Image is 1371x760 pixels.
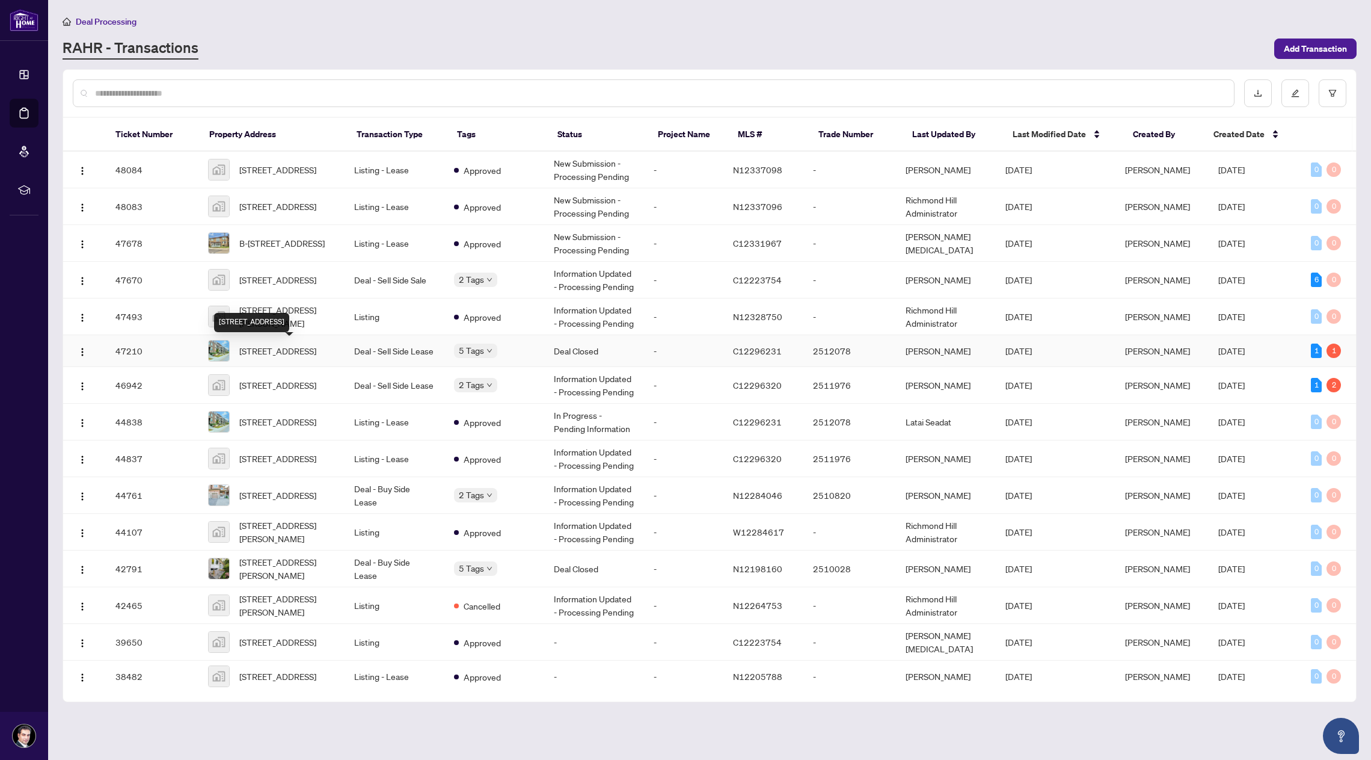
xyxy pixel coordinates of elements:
[733,380,782,391] span: C12296320
[733,416,782,427] span: C12296231
[73,449,92,468] button: Logo
[644,477,724,514] td: -
[1213,128,1265,141] span: Created Date
[1311,561,1322,576] div: 0
[239,415,316,428] span: [STREET_ADDRESS]
[733,490,782,501] span: N12284046
[106,440,199,477] td: 44837
[106,225,199,262] td: 47678
[1311,415,1322,429] div: 0
[106,661,199,693] td: 38482
[239,519,335,545] span: [STREET_ADDRESS][PERSON_NAME]
[73,270,92,289] button: Logo
[644,551,724,587] td: -
[464,599,500,613] span: Cancelled
[464,526,501,539] span: Approved
[1327,236,1341,250] div: 0
[1005,164,1032,175] span: [DATE]
[1218,527,1245,537] span: [DATE]
[903,118,1003,152] th: Last Updated By
[1005,311,1032,322] span: [DATE]
[1327,598,1341,613] div: 0
[486,348,492,354] span: down
[733,563,782,574] span: N12198160
[803,335,897,367] td: 2512078
[345,404,444,440] td: Listing - Lease
[106,367,199,404] td: 46942
[1005,380,1032,391] span: [DATE]
[733,453,782,464] span: C12296320
[896,188,996,225] td: Richmond Hill Administrator
[803,298,897,335] td: -
[486,492,492,498] span: down
[345,661,444,693] td: Listing - Lease
[106,188,199,225] td: 48083
[209,341,229,361] img: thumbnail-img
[464,164,501,177] span: Approved
[239,163,316,176] span: [STREET_ADDRESS]
[209,270,229,290] img: thumbnail-img
[1125,637,1190,647] span: [PERSON_NAME]
[544,477,644,514] td: Information Updated - Processing Pending
[1218,637,1245,647] span: [DATE]
[78,492,87,501] img: Logo
[447,118,548,152] th: Tags
[459,273,484,286] span: 2 Tags
[464,310,501,324] span: Approved
[896,440,996,477] td: [PERSON_NAME]
[78,418,87,428] img: Logo
[1328,89,1337,97] span: filter
[896,225,996,262] td: [PERSON_NAME][MEDICAL_DATA]
[459,344,484,357] span: 5 Tags
[896,661,996,693] td: [PERSON_NAME]
[544,551,644,587] td: Deal Closed
[1005,600,1032,611] span: [DATE]
[733,600,782,611] span: N12264753
[1125,527,1190,537] span: [PERSON_NAME]
[544,404,644,440] td: In Progress - Pending Information
[239,592,335,619] span: [STREET_ADDRESS][PERSON_NAME]
[209,159,229,180] img: thumbnail-img
[73,522,92,542] button: Logo
[803,152,897,188] td: -
[896,262,996,298] td: [PERSON_NAME]
[1125,274,1190,285] span: [PERSON_NAME]
[1311,309,1322,324] div: 0
[544,225,644,262] td: New Submission - Processing Pending
[644,188,724,225] td: -
[1327,309,1341,324] div: 0
[1311,525,1322,539] div: 0
[345,367,444,404] td: Deal - Sell Side Lease
[200,118,347,152] th: Property Address
[1125,600,1190,611] span: [PERSON_NAME]
[1125,380,1190,391] span: [PERSON_NAME]
[1125,416,1190,427] span: [PERSON_NAME]
[733,201,782,212] span: N12337096
[1218,416,1245,427] span: [DATE]
[1327,525,1341,539] div: 0
[345,298,444,335] td: Listing
[106,404,199,440] td: 44838
[345,624,444,661] td: Listing
[209,595,229,616] img: thumbnail-img
[239,378,316,392] span: [STREET_ADDRESS]
[464,237,501,250] span: Approved
[459,561,484,575] span: 5 Tags
[209,448,229,469] img: thumbnail-img
[76,16,136,27] span: Deal Processing
[239,303,335,330] span: [STREET_ADDRESS][PERSON_NAME]
[459,378,484,392] span: 2 Tags
[1125,201,1190,212] span: [PERSON_NAME]
[78,276,87,286] img: Logo
[459,488,484,502] span: 2 Tags
[733,345,782,356] span: C12296231
[73,375,92,395] button: Logo
[544,298,644,335] td: Information Updated - Processing Pending
[644,587,724,624] td: -
[544,262,644,298] td: Information Updated - Processing Pending
[1327,635,1341,649] div: 0
[73,412,92,431] button: Logo
[644,298,724,335] td: -
[803,477,897,514] td: 2510820
[1311,344,1322,358] div: 1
